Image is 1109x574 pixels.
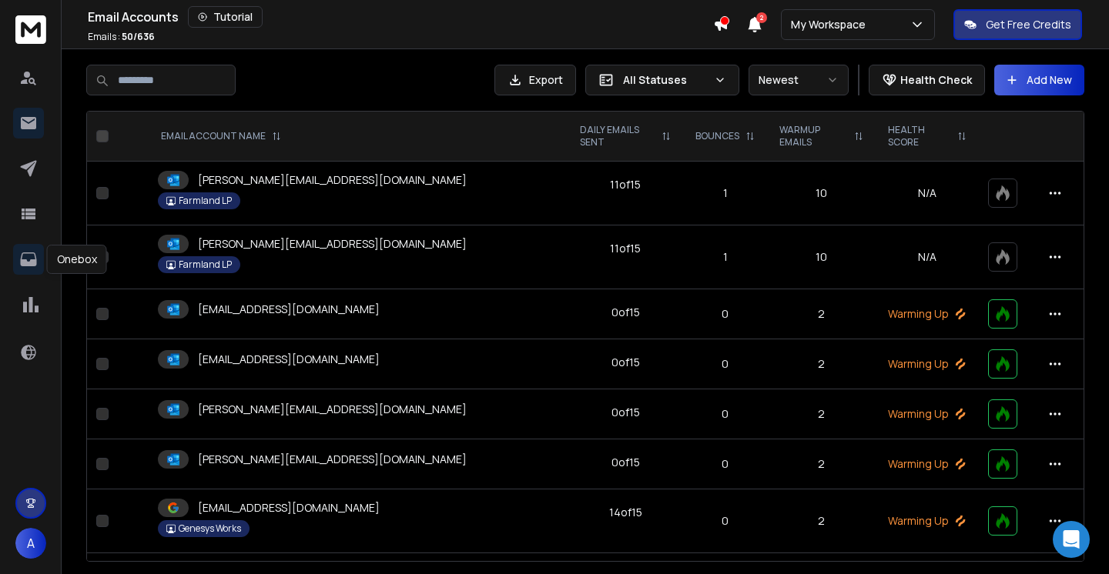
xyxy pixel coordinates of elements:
p: Warming Up [885,456,970,472]
div: 0 of 15 [611,455,640,470]
p: Warming Up [885,306,970,322]
p: DAILY EMAILS SENT [580,124,655,149]
div: 0 of 15 [611,305,640,320]
div: 11 of 15 [610,177,641,192]
p: N/A [885,185,970,201]
p: Emails : [88,31,155,43]
p: [PERSON_NAME][EMAIL_ADDRESS][DOMAIN_NAME] [198,452,467,467]
p: HEALTH SCORE [888,124,951,149]
p: 1 [692,185,758,201]
div: 0 of 15 [611,405,640,420]
p: Warming Up [885,356,970,372]
p: [PERSON_NAME][EMAIL_ADDRESS][DOMAIN_NAME] [198,402,467,417]
div: Onebox [47,245,107,274]
td: 2 [767,389,875,439]
p: 0 [692,513,758,529]
button: Export [494,65,576,95]
button: A [15,528,46,559]
p: Warming Up [885,406,970,422]
p: [PERSON_NAME][EMAIL_ADDRESS][DOMAIN_NAME] [198,236,467,252]
span: 2 [756,12,767,23]
button: Tutorial [188,6,263,28]
p: 0 [692,356,758,372]
td: 2 [767,439,875,489]
p: 1 [692,249,758,265]
p: 0 [692,306,758,322]
p: [EMAIL_ADDRESS][DOMAIN_NAME] [198,302,380,317]
td: 10 [767,162,875,225]
p: 0 [692,456,758,472]
td: 10 [767,225,875,289]
button: Newest [749,65,849,95]
p: Warming Up [885,513,970,529]
div: Open Intercom Messenger [1053,521,1090,558]
p: All Statuses [623,72,708,88]
div: 11 of 15 [610,241,641,256]
p: Health Check [900,72,972,88]
p: [EMAIL_ADDRESS][DOMAIN_NAME] [198,352,380,367]
div: 14 of 15 [609,505,642,520]
span: 50 / 636 [122,30,155,43]
div: Email Accounts [88,6,713,28]
p: N/A [885,249,970,265]
button: Health Check [869,65,985,95]
p: [EMAIL_ADDRESS][DOMAIN_NAME] [198,500,380,516]
button: Add New [994,65,1084,95]
p: Farmland LP [179,259,232,271]
div: 0 of 15 [611,355,640,370]
button: Get Free Credits [953,9,1082,40]
p: My Workspace [791,17,872,32]
p: WARMUP EMAILS [779,124,847,149]
td: 2 [767,489,875,553]
p: 0 [692,406,758,422]
p: Farmland LP [179,195,232,207]
td: 2 [767,339,875,389]
div: EMAIL ACCOUNT NAME [161,130,281,142]
p: BOUNCES [695,130,739,142]
td: 2 [767,289,875,339]
p: [PERSON_NAME][EMAIL_ADDRESS][DOMAIN_NAME] [198,172,467,188]
p: Genesys Works [179,522,241,535]
p: Get Free Credits [986,17,1071,32]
